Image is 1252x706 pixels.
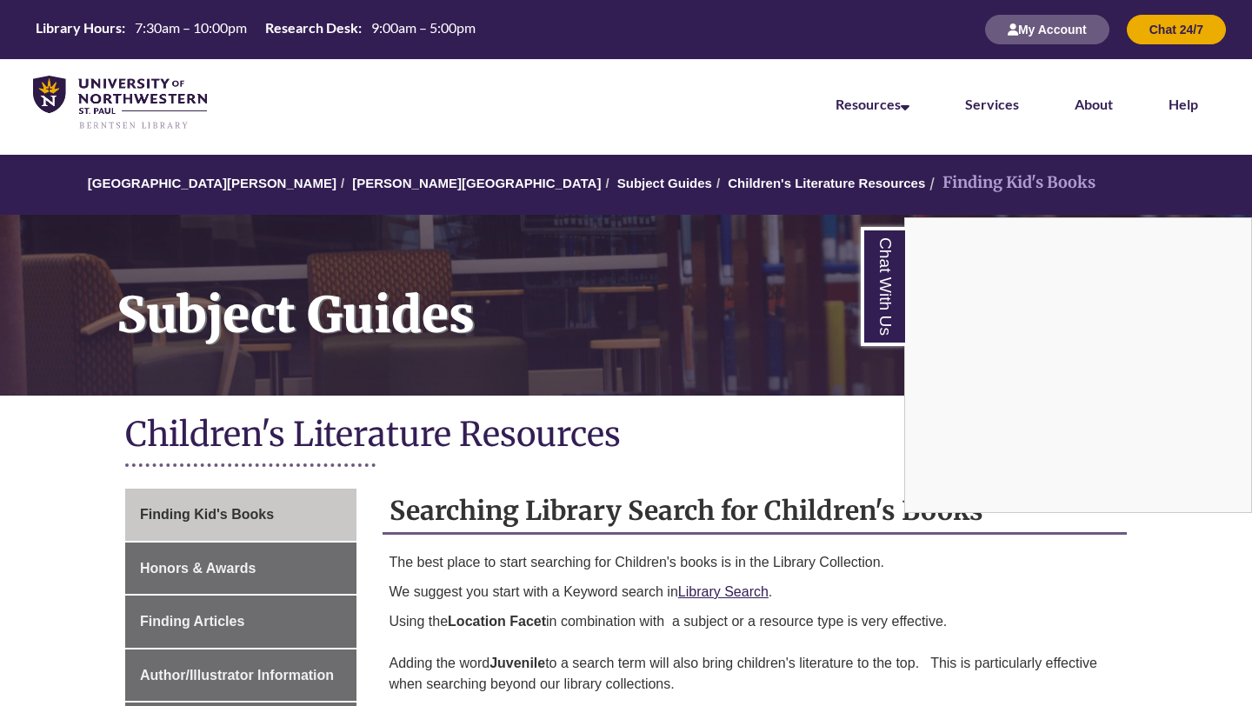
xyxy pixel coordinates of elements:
[861,227,905,346] a: Chat With Us
[905,218,1251,512] iframe: Chat Widget
[904,217,1252,513] div: Chat With Us
[836,96,909,112] a: Resources
[965,96,1019,112] a: Services
[33,76,207,130] img: UNWSP Library Logo
[1075,96,1113,112] a: About
[1169,96,1198,112] a: Help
